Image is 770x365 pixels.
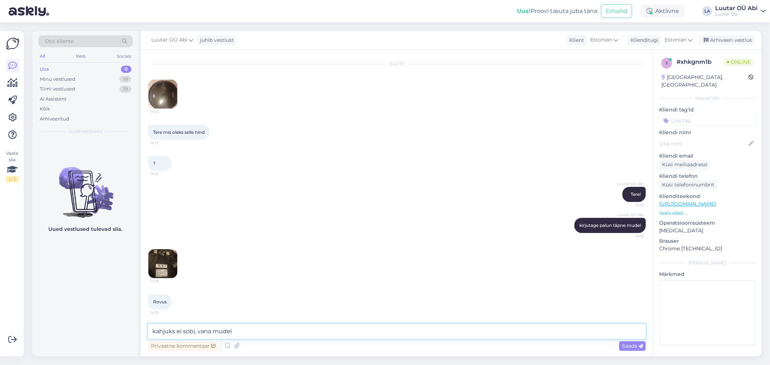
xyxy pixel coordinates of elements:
span: 14:13 [150,140,177,146]
p: Chrome [TECHNICAL_ID] [659,245,756,252]
span: Luutar OÜ Abi [617,181,644,186]
div: Küsi meiliaadressi [659,160,710,170]
p: Uued vestlused tulevad siia. [49,225,123,233]
div: Privaatne kommentaar [148,341,218,351]
span: Otsi kliente [45,38,74,45]
div: [DATE] [148,61,646,67]
p: Vaata edasi ... [659,210,756,216]
span: Luutar OÜ Abi [151,36,187,44]
span: 14:19 [150,310,177,315]
div: Klienditugi [628,36,658,44]
img: Attachment [148,80,177,109]
div: Vaata siia [6,150,19,182]
div: Proovi tasuta juba täna: [517,7,598,16]
p: Kliendi nimi [659,129,756,136]
button: Emailid [601,4,632,18]
span: Luutar OÜ Abi [617,212,644,217]
div: Küsi telefoninumbrit [659,180,717,190]
span: Saada [622,343,643,349]
span: 14:18 [617,233,644,239]
div: Luutar OÜ Abi [715,5,758,11]
p: Märkmed [659,271,756,278]
span: Uued vestlused [69,128,103,135]
p: Kliendi telefon [659,172,756,180]
span: Online [724,58,753,66]
div: Klient [566,36,584,44]
div: AI Assistent [40,96,66,103]
span: 14:13 [150,171,177,177]
span: 14:19 [151,278,178,284]
p: Kliendi email [659,152,756,160]
div: Web [75,52,87,61]
div: Tiimi vestlused [40,85,75,93]
p: Operatsioonisüsteem [659,219,756,227]
div: Luutar OÜ [715,11,758,17]
div: Kõik [40,105,50,113]
p: Brauser [659,237,756,245]
div: Socials [115,52,133,61]
div: [GEOGRAPHIC_DATA], [GEOGRAPHIC_DATA] [661,74,748,89]
img: No chats [32,154,139,219]
a: [URL][DOMAIN_NAME] [659,201,716,207]
div: 0 [121,66,131,73]
b: Uus! [517,8,531,14]
span: 14:18 [617,202,644,208]
p: Kliendi tag'id [659,106,756,114]
span: ? [153,160,156,166]
a: Luutar OÜ AbiLuutar OÜ [715,5,766,17]
span: kirjutage palun täpne mudel [579,223,641,228]
div: [PERSON_NAME] [659,260,756,266]
span: Tere mis oleks selle hind [153,129,205,135]
div: 19 [119,76,131,83]
div: Aktiivne [641,5,685,18]
span: Estonian [590,36,612,44]
div: juhib vestlust [197,36,234,44]
span: Rovus [153,299,167,304]
span: Estonian [665,36,687,44]
div: Arhiveeritud [40,115,69,123]
input: Lisa tag [659,115,756,126]
div: Arhiveeri vestlus [699,35,755,45]
input: Lisa nimi [660,140,747,148]
div: 19 [119,85,131,93]
span: 14:12 [151,109,178,114]
textarea: kahjuks ei sobi, vana mudel [148,324,646,339]
div: # xhkgnm1b [677,58,724,66]
p: Klienditeekond [659,193,756,200]
img: Attachment [148,249,177,278]
div: Uus [40,66,49,73]
div: LA [702,6,712,16]
div: Minu vestlused [40,76,75,83]
img: Askly Logo [6,37,19,50]
div: All [38,52,47,61]
div: 2 / 3 [6,176,19,182]
div: Kliendi info [659,95,756,102]
span: x [665,60,668,66]
p: [MEDICAL_DATA] [659,227,756,234]
span: Tere! [631,192,641,197]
